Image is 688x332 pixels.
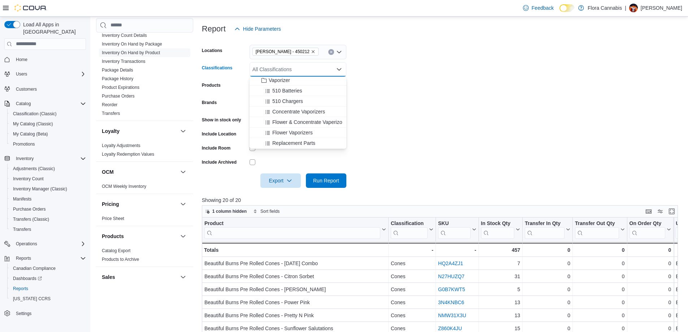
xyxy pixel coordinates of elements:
div: 0 [525,272,570,281]
h3: Pricing [102,201,119,208]
button: Classification (Classic) [7,109,89,119]
button: Canadian Compliance [7,263,89,273]
button: Classification [391,220,433,239]
button: Customers [1,83,89,94]
a: Price Sheet [102,216,124,221]
button: SKU [438,220,476,239]
button: Flower & Concentrate Vaperizors [250,117,346,128]
span: Transfers (Classic) [10,215,86,224]
button: Inventory [13,154,36,163]
span: Adjustments (Classic) [13,166,55,172]
span: Load All Apps in [GEOGRAPHIC_DATA] [20,21,86,35]
h3: OCM [102,168,114,176]
button: Vaporizer [250,75,346,86]
div: SKU [438,220,471,227]
button: OCM [102,168,177,176]
a: Package Details [102,68,133,73]
label: Products [202,82,221,88]
a: Feedback [520,1,557,15]
span: Purchase Orders [10,205,86,214]
span: Inventory Count [13,176,44,182]
div: Product [204,220,380,227]
button: Replacement Parts [250,138,346,148]
button: Display options [656,207,665,216]
span: Settings [13,309,86,318]
div: Transfer Out Qty [575,220,619,239]
a: Inventory On Hand by Package [102,42,162,47]
button: In Stock Qty [481,220,520,239]
div: Beautiful Burns Pre Rolled Cones - Citron Sorbet [204,272,386,281]
button: Pricing [102,201,177,208]
span: Promotions [13,141,35,147]
div: 0 [525,311,570,320]
a: Transfers (Classic) [10,215,52,224]
div: Cones [391,285,433,294]
button: [US_STATE] CCRS [7,294,89,304]
button: My Catalog (Classic) [7,119,89,129]
button: Flower Vaporizers [250,128,346,138]
p: Flora Cannabis [588,4,622,12]
div: Beautiful Burns Pre Rolled Cones - [PERSON_NAME] [204,285,386,294]
label: Classifications [202,65,233,71]
button: Run Report [306,173,346,188]
span: [US_STATE] CCRS [13,296,51,302]
button: Operations [13,240,40,248]
span: Reports [10,284,86,293]
span: Dashboards [10,274,86,283]
button: Clear input [328,49,334,55]
a: Inventory Transactions [102,59,146,64]
span: Transfers [10,225,86,234]
button: Concentrate Vaporizers [250,107,346,117]
div: In Stock Qty [481,220,514,239]
label: Include Location [202,131,236,137]
span: Flower Vaporizers [272,129,313,136]
a: OCM Weekly Inventory [102,184,146,189]
div: Beautiful Burns Pre Rolled Cones - Power Pink [204,298,386,307]
span: OCM Weekly Inventory [102,184,146,189]
button: Inventory [1,154,89,164]
span: Inventory Manager (Classic) [10,185,86,193]
button: Reports [13,254,34,263]
a: G0B7KWT5 [438,286,465,292]
span: 1 column hidden [212,208,247,214]
label: Include Room [202,145,230,151]
div: On Order Qty [629,220,665,239]
div: Classification [391,220,428,239]
h3: Sales [102,273,115,281]
div: Product [204,220,380,239]
div: Cones [391,259,433,268]
span: Catalog [16,101,31,107]
div: 7 [481,259,520,268]
span: Dashboards [13,276,42,281]
div: 0 [629,272,671,281]
span: Concentrate Vaporizers [272,108,325,115]
div: Transfer In Qty [525,220,564,227]
div: Cones [391,298,433,307]
span: Inventory Manager (Classic) [13,186,67,192]
a: Customers [13,85,40,94]
button: Manifests [7,194,89,204]
span: Export [265,173,297,188]
span: Settings [16,311,31,316]
div: 13 [481,311,520,320]
a: My Catalog (Beta) [10,130,51,138]
span: Reports [13,254,86,263]
button: Transfers [7,224,89,234]
button: Open list of options [336,49,342,55]
div: Beautiful Burns Pre Rolled Cones - Pretty N Pink [204,311,386,320]
button: Keyboard shortcuts [644,207,653,216]
input: Dark Mode [559,4,575,12]
div: Kyle Pehkonen [629,4,638,12]
a: Transfers [10,225,34,234]
span: Operations [13,240,86,248]
button: Operations [1,239,89,249]
div: 0 [575,298,624,307]
a: Promotions [10,140,38,148]
span: Flower & Concentrate Vaperizors [272,118,346,126]
span: Manifests [13,196,31,202]
p: [PERSON_NAME] [641,4,682,12]
span: Inventory Count Details [102,33,147,38]
span: Package Details [102,67,133,73]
